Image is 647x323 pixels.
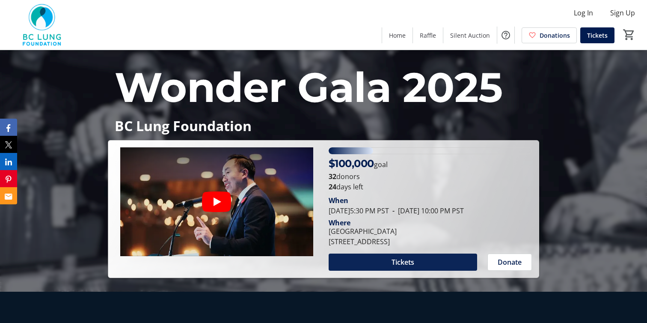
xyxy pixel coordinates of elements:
[5,3,81,46] img: BC Lung Foundation's Logo
[329,219,350,226] div: Where
[574,8,593,18] span: Log In
[487,254,532,271] button: Donate
[392,257,414,267] span: Tickets
[522,27,577,43] a: Donations
[382,27,413,43] a: Home
[329,236,397,247] div: [STREET_ADDRESS]
[610,8,635,18] span: Sign Up
[329,195,348,206] div: When
[413,27,443,43] a: Raffle
[389,206,398,215] span: -
[329,156,388,171] p: goal
[389,206,464,215] span: [DATE] 10:00 PM PST
[329,157,374,170] span: $100,000
[202,191,231,212] button: Play video
[540,31,570,40] span: Donations
[498,257,522,267] span: Donate
[603,6,642,20] button: Sign Up
[329,254,477,271] button: Tickets
[587,31,608,40] span: Tickets
[329,182,336,191] span: 24
[450,31,490,40] span: Silent Auction
[497,27,514,44] button: Help
[443,27,497,43] a: Silent Auction
[621,27,637,42] button: Cart
[329,206,389,215] span: [DATE] 5:30 PM PST
[329,182,532,192] p: days left
[329,226,397,236] div: [GEOGRAPHIC_DATA]
[115,62,503,112] span: Wonder Gala 2025
[580,27,614,43] a: Tickets
[329,147,532,154] div: 21.98% of fundraising goal reached
[420,31,436,40] span: Raffle
[329,172,336,181] b: 32
[389,31,406,40] span: Home
[115,118,532,133] p: BC Lung Foundation
[567,6,600,20] button: Log In
[329,171,532,182] p: donors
